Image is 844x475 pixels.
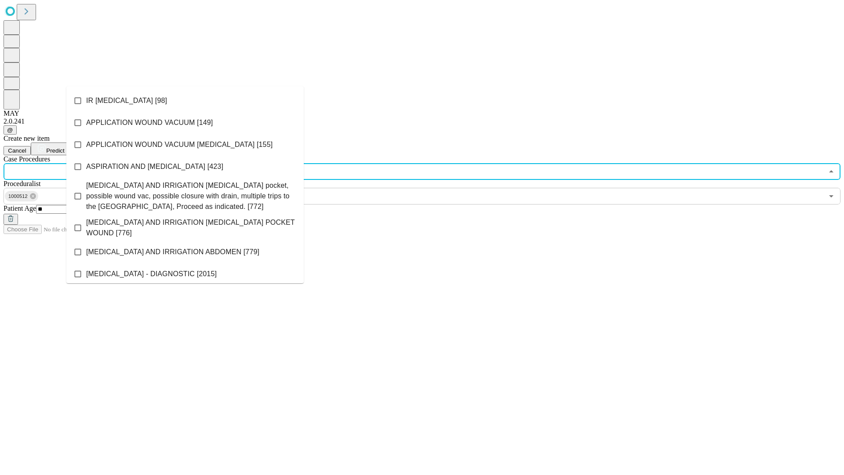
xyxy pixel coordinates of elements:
button: @ [4,125,17,135]
span: Cancel [8,147,26,154]
span: @ [7,127,13,133]
span: [MEDICAL_DATA] AND IRRIGATION ABDOMEN [779] [86,247,259,257]
span: Predict [46,147,64,154]
button: Close [825,165,837,178]
span: [MEDICAL_DATA] AND IRRIGATION [MEDICAL_DATA] POCKET WOUND [776] [86,217,297,238]
span: Scheduled Procedure [4,155,50,163]
span: IR [MEDICAL_DATA] [98] [86,95,167,106]
div: MAY [4,110,840,117]
span: ASPIRATION AND [MEDICAL_DATA] [423] [86,161,223,172]
span: [MEDICAL_DATA] AND IRRIGATION [MEDICAL_DATA] pocket, possible wound vac, possible closure with dr... [86,180,297,212]
span: 1000512 [5,191,31,201]
span: Create new item [4,135,50,142]
span: APPLICATION WOUND VACUUM [MEDICAL_DATA] [155] [86,139,273,150]
button: Cancel [4,146,31,155]
div: 1000512 [5,191,38,201]
button: Predict [31,142,71,155]
span: [MEDICAL_DATA] - DIAGNOSTIC [2015] [86,269,217,279]
span: Patient Age [4,205,36,212]
span: APPLICATION WOUND VACUUM [149] [86,117,213,128]
div: 2.0.241 [4,117,840,125]
button: Open [825,190,837,202]
span: Proceduralist [4,180,40,187]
